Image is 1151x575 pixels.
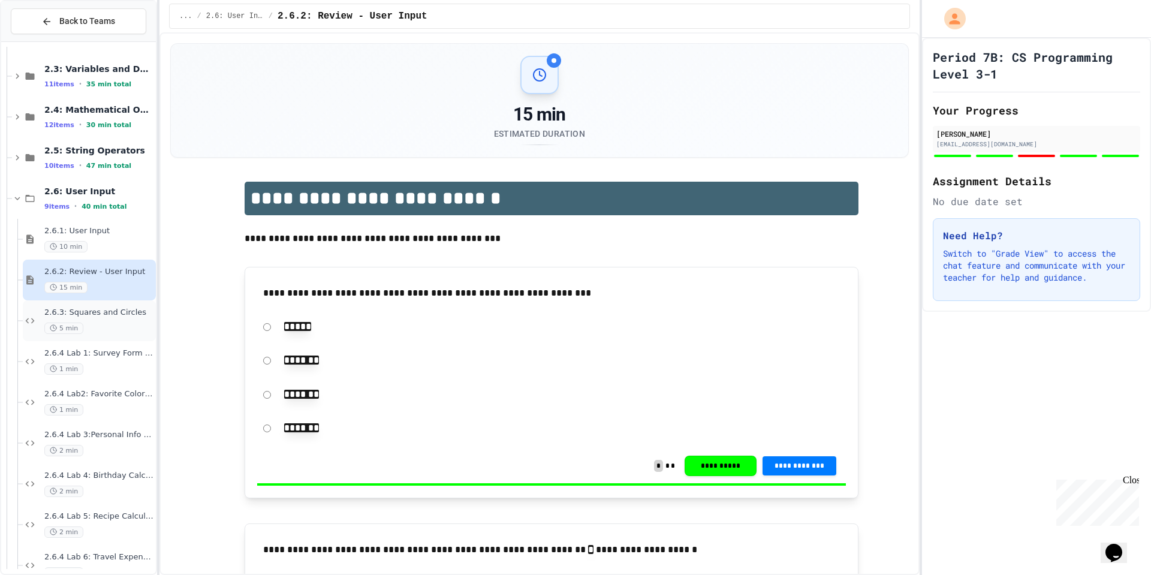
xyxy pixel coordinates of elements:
[933,173,1140,189] h2: Assignment Details
[74,201,77,211] span: •
[936,140,1137,149] div: [EMAIL_ADDRESS][DOMAIN_NAME]
[933,102,1140,119] h2: Your Progress
[943,228,1130,243] h3: Need Help?
[86,80,131,88] span: 35 min total
[44,145,153,156] span: 2.5: String Operators
[44,104,153,115] span: 2.4: Mathematical Operators
[44,552,153,562] span: 2.6.4 Lab 6: Travel Expense Calculator
[44,404,83,416] span: 1 min
[44,186,153,197] span: 2.6: User Input
[44,511,153,522] span: 2.6.4 Lab 5: Recipe Calculator Repair
[44,308,153,318] span: 2.6.3: Squares and Circles
[11,8,146,34] button: Back to Teams
[44,471,153,481] span: 2.6.4 Lab 4: Birthday Calculator
[5,5,83,76] div: Chat with us now!Close
[44,348,153,359] span: 2.6.4 Lab 1: Survey Form Debugger
[932,5,969,32] div: My Account
[1051,475,1139,526] iframe: chat widget
[269,11,273,21] span: /
[44,430,153,440] span: 2.6.4 Lab 3:Personal Info Collector
[44,486,83,497] span: 2 min
[44,64,153,74] span: 2.3: Variables and Data Types
[197,11,201,21] span: /
[933,49,1140,82] h1: Period 7B: CS Programming Level 3-1
[86,162,131,170] span: 47 min total
[82,203,126,210] span: 40 min total
[44,445,83,456] span: 2 min
[494,128,585,140] div: Estimated Duration
[59,15,115,28] span: Back to Teams
[44,526,83,538] span: 2 min
[86,121,131,129] span: 30 min total
[79,79,82,89] span: •
[494,104,585,125] div: 15 min
[179,11,192,21] span: ...
[44,80,74,88] span: 11 items
[44,226,153,236] span: 2.6.1: User Input
[1101,527,1139,563] iframe: chat widget
[44,323,83,334] span: 5 min
[933,194,1140,209] div: No due date set
[79,161,82,170] span: •
[44,267,153,277] span: 2.6.2: Review - User Input
[278,9,427,23] span: 2.6.2: Review - User Input
[44,389,153,399] span: 2.6.4 Lab2: Favorite Color Collector
[44,203,70,210] span: 9 items
[44,162,74,170] span: 10 items
[44,241,88,252] span: 10 min
[206,11,264,21] span: 2.6: User Input
[44,282,88,293] span: 15 min
[79,120,82,130] span: •
[44,363,83,375] span: 1 min
[936,128,1137,139] div: [PERSON_NAME]
[44,121,74,129] span: 12 items
[943,248,1130,284] p: Switch to "Grade View" to access the chat feature and communicate with your teacher for help and ...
